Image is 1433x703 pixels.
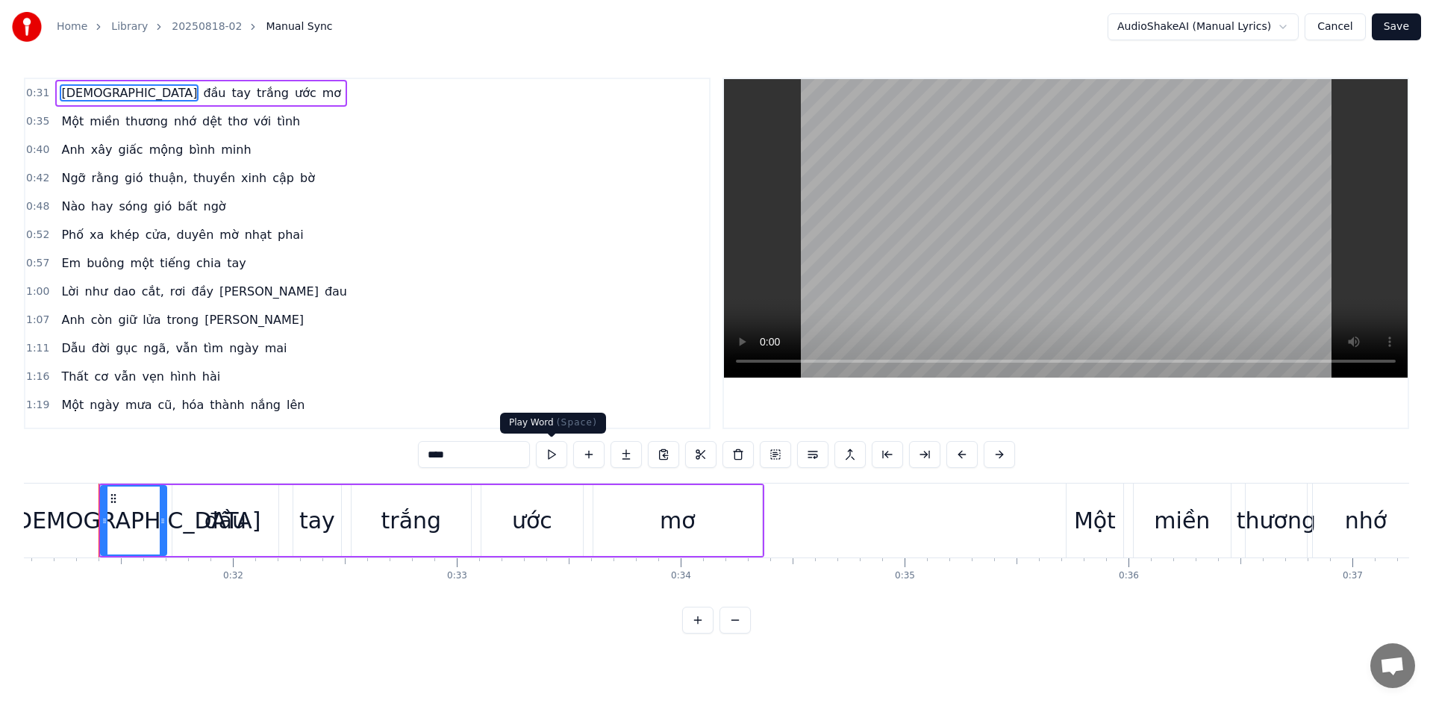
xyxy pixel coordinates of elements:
span: mưa [124,396,154,413]
span: 0:35 [26,114,49,129]
a: Mở cuộc trò chuyện [1370,643,1415,688]
span: giấc [116,141,144,158]
span: Em [60,254,82,272]
span: ôm [119,425,140,442]
span: thành [208,396,246,413]
span: tìm [202,340,225,357]
span: vẹn [140,368,165,385]
span: Một [60,396,85,413]
span: một [129,254,156,272]
span: ngày [88,396,121,413]
span: cơ [93,368,110,385]
a: 20250818-02 [172,19,242,34]
span: thuận, [147,169,189,187]
span: đau [323,283,349,300]
span: gió [123,169,144,187]
span: rơi [169,283,187,300]
span: xinh [240,169,268,187]
span: tình [275,113,302,130]
span: cũ, [156,396,177,413]
span: phai [276,226,305,243]
span: dao [112,283,137,300]
span: buông [85,254,125,272]
div: 0:32 [223,570,243,582]
span: 0:42 [26,171,49,186]
div: ước [512,504,552,537]
span: [PERSON_NAME] [218,283,320,300]
span: đời [90,340,111,357]
span: dệt [201,113,223,130]
span: 0:48 [26,199,49,214]
span: minh [219,141,252,158]
span: 1:00 [26,284,49,299]
span: hình [169,368,198,385]
span: ( Space ) [557,417,597,428]
span: 0:40 [26,143,49,157]
span: tiếng [158,254,192,272]
span: tay [225,254,248,272]
span: thơ [226,113,249,130]
div: [DEMOGRAPHIC_DATA] [6,504,260,537]
a: Home [57,19,87,34]
span: hay [90,198,114,215]
span: 0:52 [26,228,49,243]
div: nhớ [1345,504,1387,537]
span: nắng [249,396,282,413]
span: Nào [60,198,87,215]
span: bóng [143,425,176,442]
div: Một [1074,504,1116,537]
span: xa [88,226,105,243]
span: với [252,113,273,130]
span: còn [90,311,114,328]
span: dài [94,425,115,442]
span: ngờ [202,198,227,215]
span: đầy [190,283,215,300]
span: 1:19 [26,398,49,413]
span: mình [216,425,249,442]
span: Phố [60,226,85,243]
span: mộng [148,141,185,158]
span: mơ [321,84,343,101]
span: riêng [179,425,213,442]
span: khép [108,226,140,243]
span: Manual Sync [266,19,332,34]
div: 0:34 [671,570,691,582]
span: cập [271,169,296,187]
span: mờ [218,226,240,243]
div: Play Word [500,413,606,434]
span: 1:07 [26,313,49,328]
div: trắng [381,504,442,537]
div: tay [299,504,335,537]
span: gió [152,198,173,215]
span: giữ [116,311,138,328]
span: hóa [180,396,205,413]
span: vẫn [174,340,199,357]
span: cửa, [144,226,172,243]
span: 1:25 [26,426,49,441]
span: tay [230,84,252,101]
div: thương [1237,504,1316,537]
span: sóng [117,198,149,215]
span: Ngỡ [60,169,87,187]
span: chia [195,254,222,272]
span: ngã, [142,340,171,357]
span: vẫn [113,368,137,385]
span: [PERSON_NAME] [203,311,305,328]
span: Dẫu [60,340,87,357]
span: đầu [202,84,227,101]
span: 0:57 [26,256,49,271]
span: duyên [175,226,216,243]
span: mai [263,340,289,357]
div: mơ [660,504,696,537]
span: miền [88,113,121,130]
span: hài [201,368,222,385]
span: trong [166,311,201,328]
span: Thất [60,368,90,385]
span: lửa [141,311,162,328]
span: Một [60,113,85,130]
span: gục [114,340,139,357]
button: Save [1372,13,1421,40]
span: thuyền [192,169,237,187]
span: bất [176,198,199,215]
a: Library [111,19,148,34]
